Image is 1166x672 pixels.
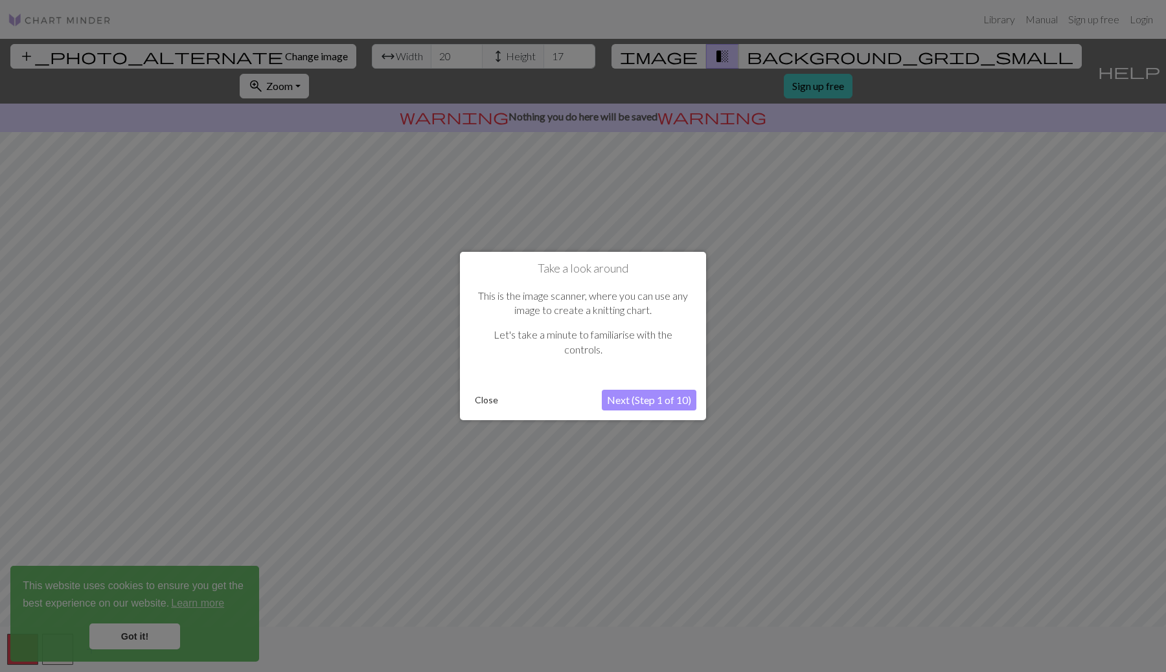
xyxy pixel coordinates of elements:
[602,390,696,410] button: Next (Step 1 of 10)
[470,262,696,276] h1: Take a look around
[460,252,706,420] div: Take a look around
[476,289,690,318] p: This is the image scanner, where you can use any image to create a knitting chart.
[470,390,503,410] button: Close
[476,328,690,357] p: Let's take a minute to familiarise with the controls.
